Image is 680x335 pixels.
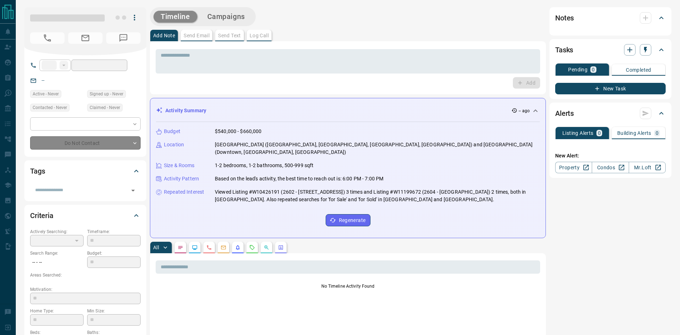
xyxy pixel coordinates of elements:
span: No Number [30,32,65,44]
p: 0 [592,67,595,72]
p: 0 [598,131,601,136]
h2: Criteria [30,210,53,221]
p: Timeframe: [87,228,141,235]
p: Search Range: [30,250,84,256]
svg: Requests [249,245,255,250]
p: [GEOGRAPHIC_DATA] ([GEOGRAPHIC_DATA], [GEOGRAPHIC_DATA], [GEOGRAPHIC_DATA], [GEOGRAPHIC_DATA]) an... [215,141,540,156]
span: Active - Never [33,90,59,98]
span: No Number [106,32,141,44]
button: Timeline [154,11,197,23]
span: Contacted - Never [33,104,67,111]
p: -- ago [519,108,530,114]
span: Signed up - Never [90,90,123,98]
a: Condos [592,162,629,173]
span: No Email [68,32,103,44]
h2: Notes [555,12,574,24]
div: Tasks [555,41,666,58]
p: Min Size: [87,308,141,314]
p: Add Note [153,33,175,38]
div: Criteria [30,207,141,224]
span: Claimed - Never [90,104,120,111]
svg: Agent Actions [278,245,284,250]
p: Building Alerts [617,131,651,136]
button: Open [128,185,138,195]
a: -- [42,77,44,83]
p: Activity Summary [165,107,206,114]
p: Actively Searching: [30,228,84,235]
svg: Emails [221,245,226,250]
svg: Lead Browsing Activity [192,245,198,250]
div: Activity Summary-- ago [156,104,540,117]
h2: Alerts [555,108,574,119]
p: -- - -- [30,256,84,268]
p: Budget [164,128,180,135]
p: $540,000 - $660,000 [215,128,262,135]
p: Home Type: [30,308,84,314]
p: Size & Rooms [164,162,195,169]
div: Notes [555,9,666,27]
p: Viewed Listing #W10426191 (2602 - [STREET_ADDRESS]) 3 times and Listing #W11199672 (2604 - [GEOGR... [215,188,540,203]
h2: Tags [30,165,45,177]
svg: Calls [206,245,212,250]
p: No Timeline Activity Found [156,283,540,289]
p: Areas Searched: [30,272,141,278]
div: Tags [30,162,141,180]
p: Based on the lead's activity, the best time to reach out is: 6:00 PM - 7:00 PM [215,175,383,183]
h2: Tasks [555,44,573,56]
svg: Notes [178,245,183,250]
p: All [153,245,159,250]
p: Activity Pattern [164,175,199,183]
div: Do Not Contact [30,136,141,150]
p: 0 [656,131,658,136]
p: Location [164,141,184,148]
div: Alerts [555,105,666,122]
p: 1-2 bedrooms, 1-2 bathrooms, 500-999 sqft [215,162,313,169]
p: Repeated Interest [164,188,204,196]
a: Mr.Loft [629,162,666,173]
svg: Listing Alerts [235,245,241,250]
p: Motivation: [30,286,141,293]
p: Pending [568,67,587,72]
p: New Alert: [555,152,666,160]
button: New Task [555,83,666,94]
p: Listing Alerts [562,131,594,136]
button: Campaigns [200,11,252,23]
a: Property [555,162,592,173]
p: Budget: [87,250,141,256]
p: Completed [626,67,651,72]
button: Regenerate [326,214,370,226]
svg: Opportunities [264,245,269,250]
